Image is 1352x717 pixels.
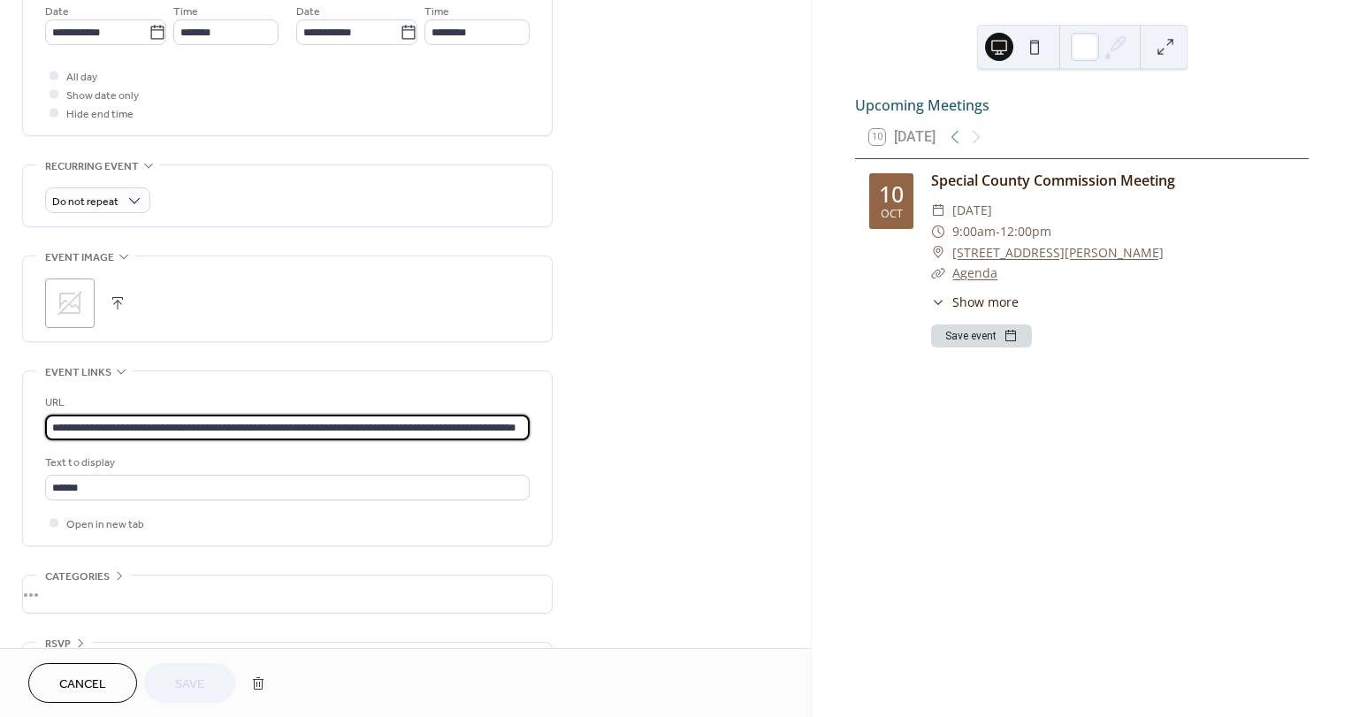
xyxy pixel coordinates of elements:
span: Date [296,3,320,21]
span: Hide end time [66,105,134,124]
div: ••• [23,643,552,680]
div: Upcoming Meetings [855,95,1309,116]
span: Show date only [66,87,139,105]
a: Agenda [952,264,997,281]
span: RSVP [45,635,71,653]
div: ​ [931,200,945,221]
div: ​ [931,242,945,263]
div: ​ [931,263,945,284]
button: ​Show more [931,293,1019,311]
div: URL [45,393,526,412]
div: Text to display [45,454,526,472]
span: Event image [45,248,114,267]
span: Categories [45,568,110,586]
span: 12:00pm [1000,221,1051,242]
div: ​ [931,221,945,242]
span: Date [45,3,69,21]
span: Do not repeat [52,192,118,212]
div: 10 [879,183,904,205]
button: Save event [931,324,1032,347]
span: Recurring event [45,157,139,176]
span: Cancel [59,675,106,694]
a: [STREET_ADDRESS][PERSON_NAME] [952,242,1164,263]
span: Time [424,3,449,21]
span: [DATE] [952,200,992,221]
span: Open in new tab [66,515,144,534]
button: Cancel [28,663,137,703]
div: Oct [881,209,903,220]
div: ​ [931,293,945,311]
a: Special County Commission Meeting [931,171,1175,190]
span: 9:00am [952,221,996,242]
span: Time [173,3,198,21]
span: All day [66,68,97,87]
span: - [996,221,1000,242]
span: Event links [45,363,111,382]
div: ••• [23,576,552,613]
div: ; [45,278,95,328]
span: Show more [952,293,1019,311]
